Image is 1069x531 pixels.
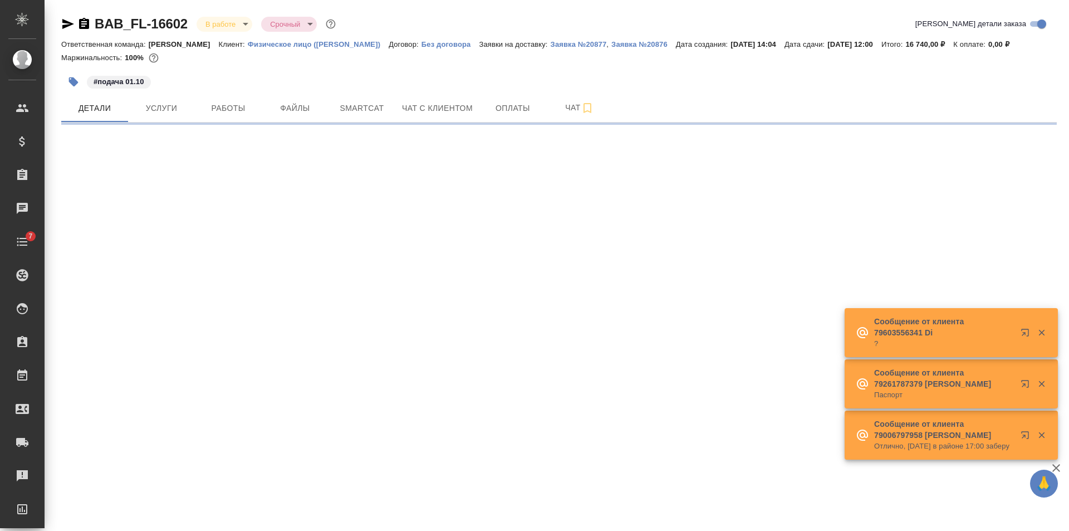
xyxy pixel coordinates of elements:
p: Дата создания: [676,40,730,48]
button: Закрыть [1030,430,1053,440]
p: , [606,40,611,48]
p: #подача 01.10 [94,76,144,87]
p: 0,00 ₽ [988,40,1018,48]
button: Открыть в новой вкладке [1014,321,1041,348]
button: Заявка №20876 [611,39,676,50]
p: К оплате: [953,40,988,48]
p: ? [874,338,1013,349]
span: Работы [202,101,255,115]
span: [PERSON_NAME] детали заказа [915,18,1026,30]
p: Физическое лицо ([PERSON_NAME]) [248,40,389,48]
p: Итого: [881,40,905,48]
p: Заявка №20876 [611,40,676,48]
button: Скопировать ссылку для ЯМессенджера [61,17,75,31]
span: Чат с клиентом [402,101,473,115]
span: Чат [553,101,606,115]
a: 7 [3,228,42,256]
button: Открыть в новой вкладке [1014,424,1041,451]
span: подача 01.10 [86,76,152,86]
p: Паспорт [874,389,1013,401]
p: Без договора [421,40,479,48]
p: Клиент: [219,40,248,48]
p: 16 740,00 ₽ [905,40,953,48]
p: Дата сдачи: [784,40,827,48]
a: Физическое лицо ([PERSON_NAME]) [248,39,389,48]
button: В работе [202,20,239,29]
button: Скопировать ссылку [77,17,91,31]
p: [PERSON_NAME] [149,40,219,48]
span: Smartcat [335,101,389,115]
span: 7 [22,231,39,242]
p: [DATE] 14:04 [730,40,784,48]
a: Без договора [421,39,479,48]
button: Заявка №20877 [551,39,607,50]
button: Добавить тэг [61,70,86,94]
div: В работе [197,17,252,32]
span: Детали [68,101,121,115]
p: Сообщение от клиента 79261787379 [PERSON_NAME] [874,367,1013,389]
a: BAB_FL-16602 [95,16,188,31]
p: Заявки на доставку: [479,40,550,48]
button: Закрыть [1030,328,1053,338]
p: [DATE] 12:00 [827,40,881,48]
svg: Подписаться [581,101,594,115]
div: В работе [261,17,317,32]
p: Заявка №20877 [551,40,607,48]
span: Оплаты [486,101,540,115]
button: Срочный [267,20,303,29]
p: Отлично, [DATE] в районе 17:00 заберу [874,441,1013,452]
p: Маржинальность: [61,53,125,62]
p: Договор: [389,40,421,48]
button: Доп статусы указывают на важность/срочность заказа [323,17,338,31]
p: 100% [125,53,146,62]
p: Сообщение от клиента 79603556341 Di [874,316,1013,338]
button: Закрыть [1030,379,1053,389]
p: Сообщение от клиента 79006797958 [PERSON_NAME] [874,418,1013,441]
span: Услуги [135,101,188,115]
button: 0.00 RUB; [146,51,161,65]
p: Ответственная команда: [61,40,149,48]
button: Открыть в новой вкладке [1014,373,1041,400]
span: Файлы [268,101,322,115]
